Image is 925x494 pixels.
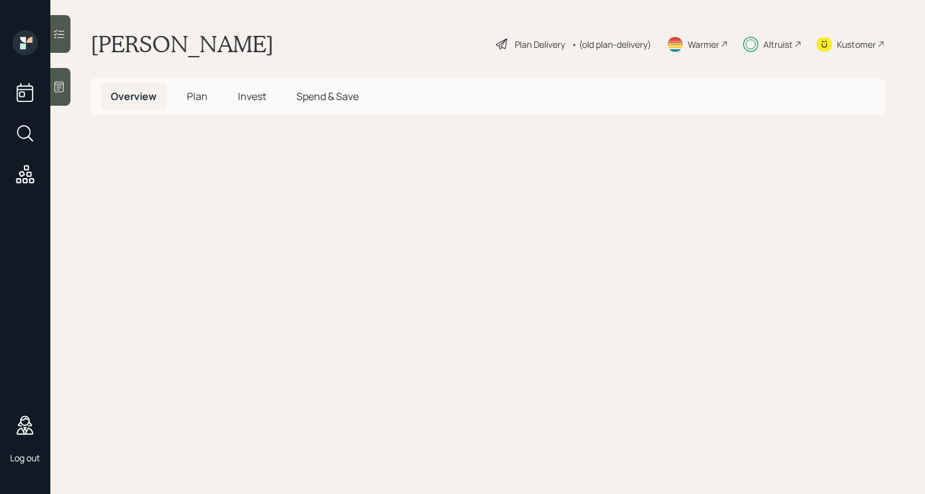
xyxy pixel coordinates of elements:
div: Kustomer [837,38,876,51]
span: Overview [111,89,157,103]
div: Log out [10,452,40,464]
div: Warmer [688,38,719,51]
div: Altruist [763,38,793,51]
div: • (old plan-delivery) [571,38,651,51]
span: Plan [187,89,208,103]
span: Spend & Save [296,89,359,103]
h1: [PERSON_NAME] [91,30,274,58]
div: Plan Delivery [515,38,565,51]
span: Invest [238,89,266,103]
